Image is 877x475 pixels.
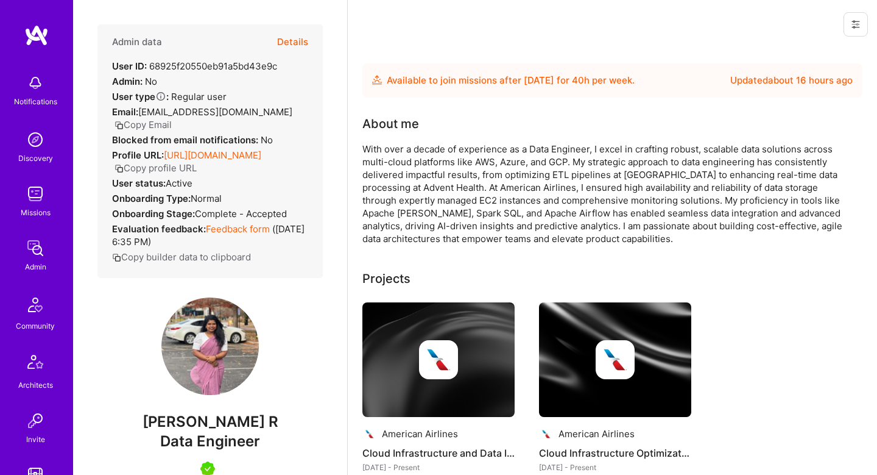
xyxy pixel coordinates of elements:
div: American Airlines [558,427,635,440]
strong: Blocked from email notifications: [112,134,261,146]
div: Discovery [18,152,53,165]
div: [DATE] - Present [539,461,691,474]
div: American Airlines [382,427,458,440]
span: Active [166,177,192,189]
div: Available to join missions after [DATE] for h per week . [387,73,635,88]
i: icon Copy [112,253,121,262]
img: admin teamwork [23,236,48,260]
h4: Cloud Infrastructure Optimization [539,445,691,461]
h4: Admin data [112,37,162,48]
button: Details [277,24,308,60]
span: normal [191,193,222,204]
img: Company logo [539,427,554,441]
button: Copy profile URL [114,162,197,174]
div: Admin [25,260,46,273]
div: Missions [21,206,51,219]
strong: User type : [112,91,169,102]
span: 40 [572,74,584,86]
strong: Onboarding Stage: [112,208,195,220]
strong: Onboarding Type: [112,193,191,204]
strong: Evaluation feedback: [112,223,206,235]
span: Data Engineer [160,432,260,450]
strong: Profile URL: [112,149,164,161]
span: Complete - Accepted [195,208,287,220]
div: Invite [26,433,45,446]
span: [EMAIL_ADDRESS][DOMAIN_NAME] [138,106,292,118]
button: Copy Email [114,118,172,131]
strong: Email: [112,106,138,118]
img: User Avatar [161,298,259,395]
img: Company logo [362,427,377,441]
img: bell [23,71,48,95]
img: discovery [23,127,48,152]
img: Company logo [596,340,635,379]
div: Updated about 16 hours ago [730,73,853,88]
a: [URL][DOMAIN_NAME] [164,149,261,161]
img: teamwork [23,182,48,206]
div: [DATE] - Present [362,461,515,474]
h4: Cloud Infrastructure and Data Ingestion [362,445,515,461]
div: ( [DATE] 6:35 PM ) [112,223,308,248]
span: [PERSON_NAME] R [97,413,323,431]
img: cover [539,302,691,417]
img: Architects [21,349,50,379]
div: No [112,75,157,88]
strong: User status: [112,177,166,189]
img: Invite [23,409,48,433]
div: With over a decade of experience as a Data Engineer, I excel in crafting robust, scalable data so... [362,143,850,245]
div: Architects [18,379,53,391]
div: Projects [362,270,410,288]
i: icon Copy [114,121,124,130]
i: icon Copy [114,164,124,173]
img: logo [24,24,49,46]
div: No [112,134,273,146]
button: Copy builder data to clipboard [112,251,251,263]
div: Notifications [14,95,57,108]
div: Community [16,320,55,332]
img: cover [362,302,515,417]
strong: User ID: [112,60,147,72]
a: Feedback form [206,223,270,235]
div: Regular user [112,90,227,103]
img: Community [21,290,50,320]
img: Availability [372,75,382,85]
div: About me [362,115,419,133]
strong: Admin: [112,76,143,87]
img: Company logo [419,340,458,379]
div: 68925f20550eb91a5bd43e9c [112,60,277,73]
i: Help [155,91,166,102]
